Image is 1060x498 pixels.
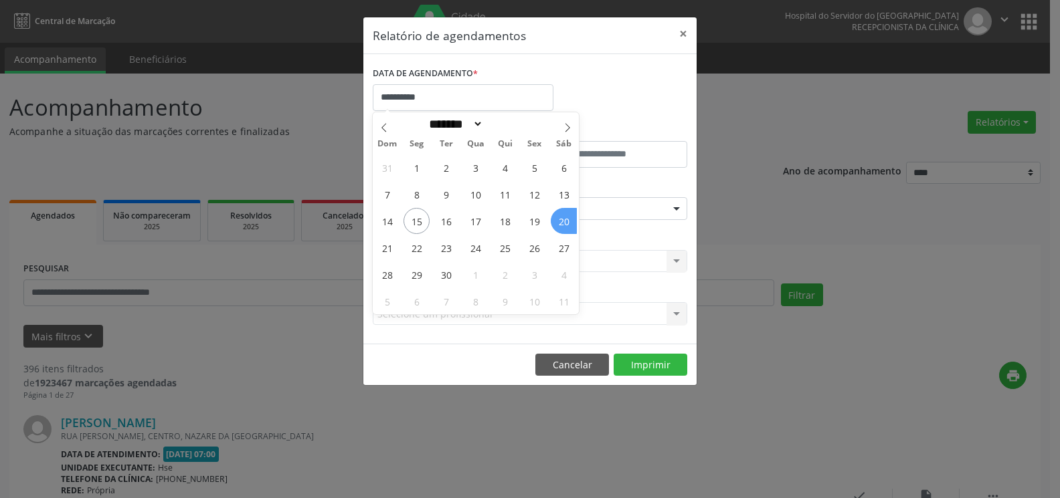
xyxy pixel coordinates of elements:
[551,208,577,234] span: Setembro 20, 2025
[462,261,489,287] span: Outubro 1, 2025
[521,261,547,287] span: Outubro 3, 2025
[462,235,489,261] span: Setembro 24, 2025
[433,154,459,180] span: Setembro 2, 2025
[404,154,430,180] span: Setembro 1, 2025
[521,288,547,314] span: Outubro 10, 2025
[462,288,489,314] span: Outubro 8, 2025
[551,288,577,314] span: Outubro 11, 2025
[491,140,520,148] span: Qui
[551,181,577,207] span: Setembro 13, 2025
[404,288,430,314] span: Outubro 6, 2025
[373,27,526,44] h5: Relatório de agendamentos
[492,235,518,261] span: Setembro 25, 2025
[374,261,400,287] span: Setembro 28, 2025
[373,140,402,148] span: Dom
[432,140,461,148] span: Ter
[462,181,489,207] span: Setembro 10, 2025
[433,261,459,287] span: Setembro 30, 2025
[670,17,697,50] button: Close
[521,181,547,207] span: Setembro 12, 2025
[404,261,430,287] span: Setembro 29, 2025
[404,235,430,261] span: Setembro 22, 2025
[374,288,400,314] span: Outubro 5, 2025
[433,208,459,234] span: Setembro 16, 2025
[374,235,400,261] span: Setembro 21, 2025
[492,181,518,207] span: Setembro 11, 2025
[535,354,609,376] button: Cancelar
[374,181,400,207] span: Setembro 7, 2025
[492,208,518,234] span: Setembro 18, 2025
[551,154,577,180] span: Setembro 6, 2025
[549,140,579,148] span: Sáb
[521,208,547,234] span: Setembro 19, 2025
[533,120,687,141] label: ATÉ
[462,208,489,234] span: Setembro 17, 2025
[492,288,518,314] span: Outubro 9, 2025
[521,154,547,180] span: Setembro 5, 2025
[461,140,491,148] span: Qua
[373,64,478,84] label: DATA DE AGENDAMENTO
[614,354,687,376] button: Imprimir
[402,140,432,148] span: Seg
[374,208,400,234] span: Setembro 14, 2025
[424,117,483,131] select: Month
[492,154,518,180] span: Setembro 4, 2025
[433,288,459,314] span: Outubro 7, 2025
[374,154,400,180] span: Agosto 31, 2025
[404,181,430,207] span: Setembro 8, 2025
[433,235,459,261] span: Setembro 23, 2025
[521,235,547,261] span: Setembro 26, 2025
[433,181,459,207] span: Setembro 9, 2025
[462,154,489,180] span: Setembro 3, 2025
[404,208,430,234] span: Setembro 15, 2025
[483,117,527,131] input: Year
[551,261,577,287] span: Outubro 4, 2025
[551,235,577,261] span: Setembro 27, 2025
[520,140,549,148] span: Sex
[492,261,518,287] span: Outubro 2, 2025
